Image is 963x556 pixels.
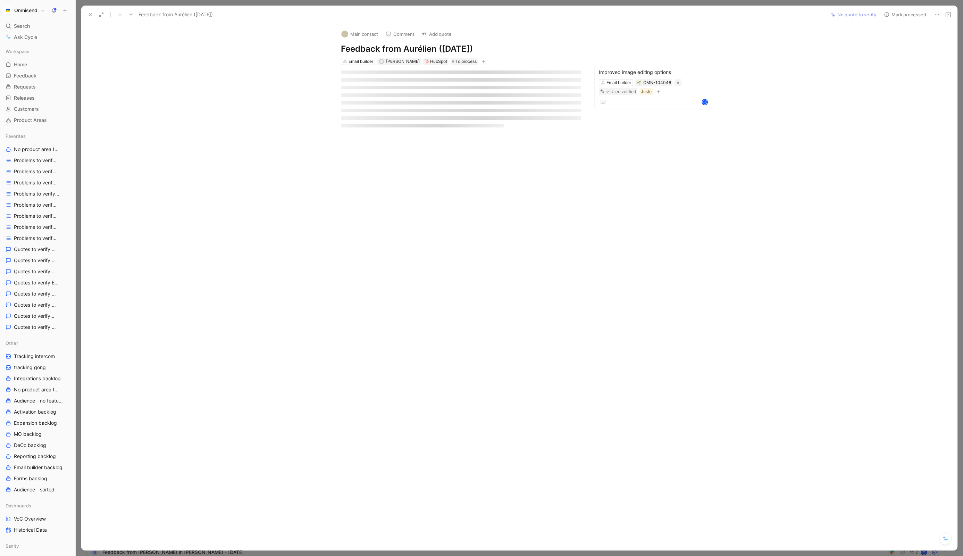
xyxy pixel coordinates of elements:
span: Reporting backlog [14,453,56,460]
a: Quotes to verify Expansion [3,289,73,299]
a: Quotes to verify Activation [3,244,73,255]
button: Add quote [418,29,455,39]
button: Comment [383,29,418,39]
span: tracking gong [14,364,46,371]
span: Integrations backlog [14,375,61,382]
span: Quotes to verify Expansion [14,290,59,297]
a: Quotes to verify Audience [3,255,73,266]
a: Quotes to verify MO [3,311,73,321]
div: Workspace [3,46,73,57]
a: MO backlog [3,429,73,439]
img: Omnisend [5,7,11,14]
span: Problems to verify Activation [14,157,59,164]
a: tracking gong [3,362,73,373]
a: Home [3,59,73,70]
a: Reporting backlog [3,451,73,462]
span: Audience - no feature tag [14,397,64,404]
div: OtherTracking intercomtracking gongIntegrations backlogNo product area (Unknowns)Audience - no fe... [3,338,73,495]
span: Home [14,61,27,68]
a: Quotes to verify DeCo [3,266,73,277]
div: Other [3,338,73,348]
button: logoMain contact [338,29,381,39]
a: Problems to verify Reporting [3,233,73,243]
h1: Feedback from Aurélien ([DATE]) [341,43,581,55]
div: Sanity [3,541,73,553]
a: Expansion backlog [3,418,73,428]
a: Problems to verify MO [3,222,73,232]
div: Dashboards [3,500,73,511]
div: Favorites [3,131,73,141]
a: Problems to verify Audience [3,166,73,177]
a: Problems to verify Expansion [3,200,73,210]
button: Mark processed [881,10,929,19]
span: Audience - sorted [14,486,55,493]
span: Quotes to verify Reporting [14,324,58,331]
div: HubSpot [430,58,447,65]
span: Sanity [6,542,19,549]
a: No product area (Unknowns) [3,144,73,155]
div: Juste [641,88,652,95]
div: Email builder [606,79,631,86]
h1: Omnisend [14,7,37,14]
div: To process [451,58,478,65]
img: logo [341,31,348,38]
div: Improved image editing options [599,68,708,76]
img: 🌱 [637,81,641,85]
div: Email builder [349,58,373,65]
button: 🌱 [636,80,641,85]
span: Forms backlog [14,475,47,482]
a: Quotes to verify Reporting [3,322,73,332]
span: Tracking intercom [14,353,55,360]
span: VoC Overview [14,515,46,522]
span: Releases [14,94,35,101]
div: OMN-104046 [643,79,671,86]
a: Product Areas [3,115,73,125]
a: Tracking intercom [3,351,73,362]
span: Problems to verify DeCo [14,179,58,186]
span: Feedback from Aurélien ([DATE]) [139,10,213,19]
span: Email builder backlog [14,464,62,471]
span: Requests [14,83,36,90]
a: Ask Cycle [3,32,73,42]
span: Workspace [6,48,30,55]
a: VoC Overview [3,514,73,524]
a: Quotes to verify Email builder [3,277,73,288]
span: Expansion backlog [14,420,57,426]
a: Releases [3,93,73,103]
span: Problems to verify Audience [14,168,59,175]
span: Quotes to verify Activation [14,246,59,253]
a: Audience - no feature tag [3,396,73,406]
a: Audience - sorted [3,484,73,495]
span: Dashboards [6,502,31,509]
a: Integrations backlog [3,373,73,384]
span: Search [14,22,30,30]
a: Requests [3,82,73,92]
a: Feedback [3,70,73,81]
span: Other [6,340,18,347]
a: Problems to verify Forms [3,211,73,221]
a: Forms backlog [3,473,73,484]
a: Email builder backlog [3,462,73,473]
div: Search [3,21,73,31]
a: Quotes to verify Forms [3,300,73,310]
span: Historical Data [14,526,47,533]
a: Customers [3,104,73,114]
span: Quotes to verify Audience [14,257,58,264]
span: Quotes to verify Email builder [14,279,59,286]
span: Product Areas [14,117,47,124]
span: Problems to verify Email Builder [14,190,60,197]
a: No product area (Unknowns) [3,384,73,395]
div: J [702,100,707,105]
span: Problems to verify Reporting [14,235,59,242]
a: Problems to verify Email Builder [3,189,73,199]
div: DashboardsVoC OverviewHistorical Data [3,500,73,535]
span: MO backlog [14,431,42,438]
a: Problems to verify DeCo [3,177,73,188]
div: User-verified [610,88,636,95]
span: No product area (Unknowns) [14,386,59,393]
span: Problems to verify Expansion [14,201,59,208]
span: Ask Cycle [14,33,37,41]
div: A [380,59,384,63]
span: No product area (Unknowns) [14,146,61,153]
